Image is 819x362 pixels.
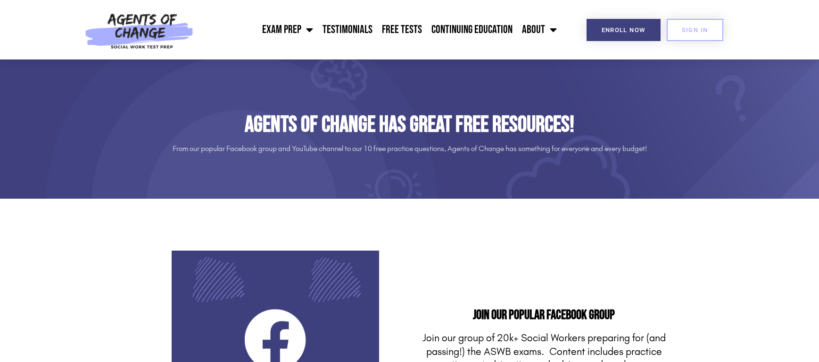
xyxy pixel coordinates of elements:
[517,18,562,42] a: About
[427,18,517,42] a: Continuing Education
[682,27,708,33] span: SIGN IN
[377,18,427,42] a: Free Tests
[602,27,645,33] span: Enroll Now
[667,19,723,41] a: SIGN IN
[318,18,377,42] a: Testimonials
[414,309,674,322] h2: Join Our Popular Facebook Group
[146,111,674,139] h2: Agents of Change Has Great Free Resources!
[587,19,661,41] a: Enroll Now
[257,18,318,42] a: Exam Prep
[199,18,562,42] nav: Menu
[146,141,674,156] p: From our popular Facebook group and YouTube channel to our 10 free practice questions, Agents of ...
